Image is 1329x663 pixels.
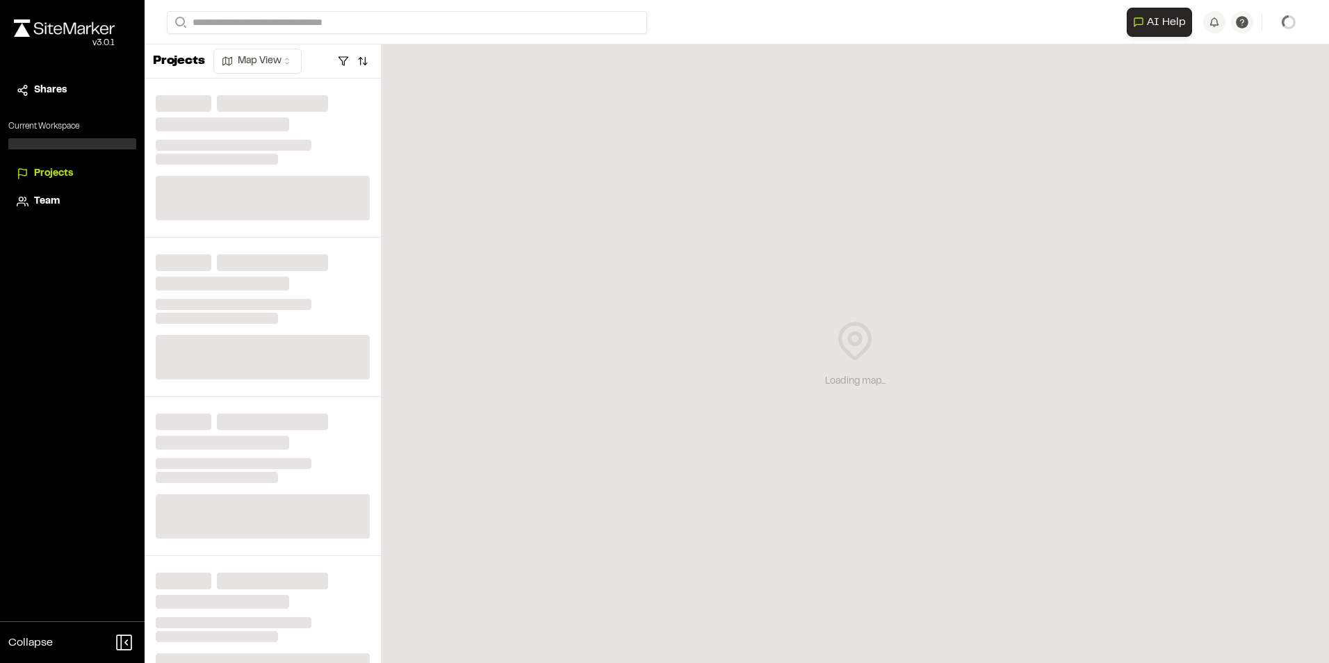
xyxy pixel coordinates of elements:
[1127,8,1198,37] div: Open AI Assistant
[14,37,115,49] div: Oh geez...please don't...
[8,635,53,651] span: Collapse
[34,194,60,209] span: Team
[34,166,73,181] span: Projects
[1127,8,1192,37] button: Open AI Assistant
[17,194,128,209] a: Team
[1147,14,1186,31] span: AI Help
[17,83,128,98] a: Shares
[17,166,128,181] a: Projects
[14,19,115,37] img: rebrand.png
[825,374,886,389] div: Loading map...
[8,120,136,133] p: Current Workspace
[153,52,205,71] p: Projects
[167,11,192,34] button: Search
[34,83,67,98] span: Shares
